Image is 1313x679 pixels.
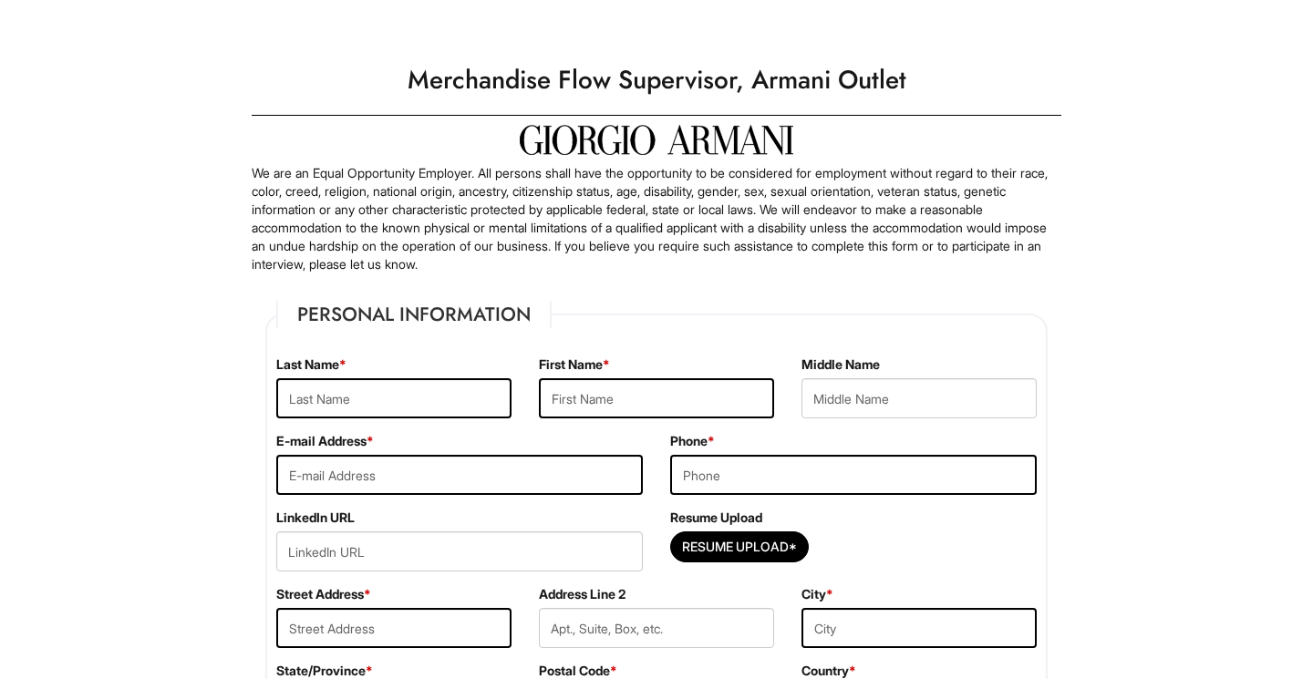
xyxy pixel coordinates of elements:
input: Apt., Suite, Box, etc. [539,608,774,648]
input: Middle Name [801,378,1037,418]
label: E-mail Address [276,432,374,450]
input: E-mail Address [276,455,643,495]
p: We are an Equal Opportunity Employer. All persons shall have the opportunity to be considered for... [252,164,1061,273]
img: Giorgio Armani [520,125,793,155]
label: City [801,585,833,603]
label: First Name [539,355,610,374]
legend: Personal Information [276,301,552,328]
label: Phone [670,432,715,450]
h1: Merchandise Flow Supervisor, Armani Outlet [243,55,1070,106]
label: Street Address [276,585,371,603]
input: City [801,608,1037,648]
label: Address Line 2 [539,585,625,603]
label: Resume Upload [670,509,762,527]
button: Resume Upload*Resume Upload* [670,531,809,562]
label: Last Name [276,355,346,374]
input: Phone [670,455,1037,495]
label: LinkedIn URL [276,509,355,527]
label: Middle Name [801,355,880,374]
input: Street Address [276,608,512,648]
input: LinkedIn URL [276,531,643,571]
input: First Name [539,378,774,418]
input: Last Name [276,378,512,418]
